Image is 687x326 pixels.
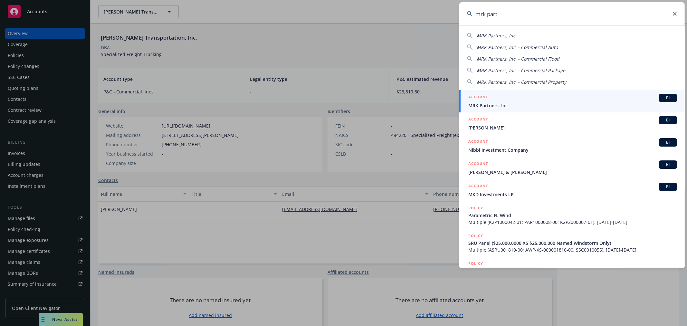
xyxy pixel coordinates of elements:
[468,233,483,239] h5: POLICY
[662,184,674,190] span: BI
[662,95,674,101] span: BI
[468,94,488,101] h5: ACCOUNT
[468,160,488,168] h5: ACCOUNT
[468,116,488,124] h5: ACCOUNT
[468,147,677,153] span: Nibbi Investment Company
[477,44,558,50] span: MRK Partners, Inc. - Commercial Auto
[459,257,685,284] a: POLICYSRU Panel ($25,000,0000 XS $25,000,000 Named Windstorm Only)
[468,260,483,267] h5: POLICY
[477,67,565,73] span: MRK Partners, Inc. - Commercial Package
[459,112,685,135] a: ACCOUNTBI[PERSON_NAME]
[468,102,677,109] span: MRK Partners, Inc.
[459,229,685,257] a: POLICYSRU Panel ($25,000,0000 XS $25,000,000 Named Windstorm Only)Multiple (ASRU001810-00; AWP-XS...
[477,33,517,39] span: MRK Partners, Inc.
[468,169,677,176] span: [PERSON_NAME] & [PERSON_NAME]
[468,205,483,211] h5: POLICY
[468,219,677,225] span: Multiple (K2P1000042-01; PAR1000008-00; K2P2000007-01), [DATE]-[DATE]
[477,79,566,85] span: MRK Partners, Inc. - Commercial Property
[662,139,674,145] span: BI
[459,135,685,157] a: ACCOUNTBINibbi Investment Company
[468,240,677,246] span: SRU Panel ($25,000,0000 XS $25,000,000 Named Windstorm Only)
[468,246,677,253] span: Multiple (ASRU001810-00; AWP-XS-000001810-00; SSC0010055), [DATE]-[DATE]
[662,162,674,168] span: BI
[459,2,685,25] input: Search...
[459,179,685,201] a: ACCOUNTBIMKD Investments LP
[468,267,677,274] span: SRU Panel ($25,000,0000 XS $25,000,000 Named Windstorm Only)
[459,157,685,179] a: ACCOUNTBI[PERSON_NAME] & [PERSON_NAME]
[468,212,677,219] span: Parametric FL Wind
[662,117,674,123] span: BI
[477,56,559,62] span: MRK Partners, Inc. - Commercial Flood
[459,90,685,112] a: ACCOUNTBIMRK Partners, Inc.
[459,201,685,229] a: POLICYParametric FL WindMultiple (K2P1000042-01; PAR1000008-00; K2P2000007-01), [DATE]-[DATE]
[468,191,677,198] span: MKD Investments LP
[468,138,488,146] h5: ACCOUNT
[468,183,488,190] h5: ACCOUNT
[468,124,677,131] span: [PERSON_NAME]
